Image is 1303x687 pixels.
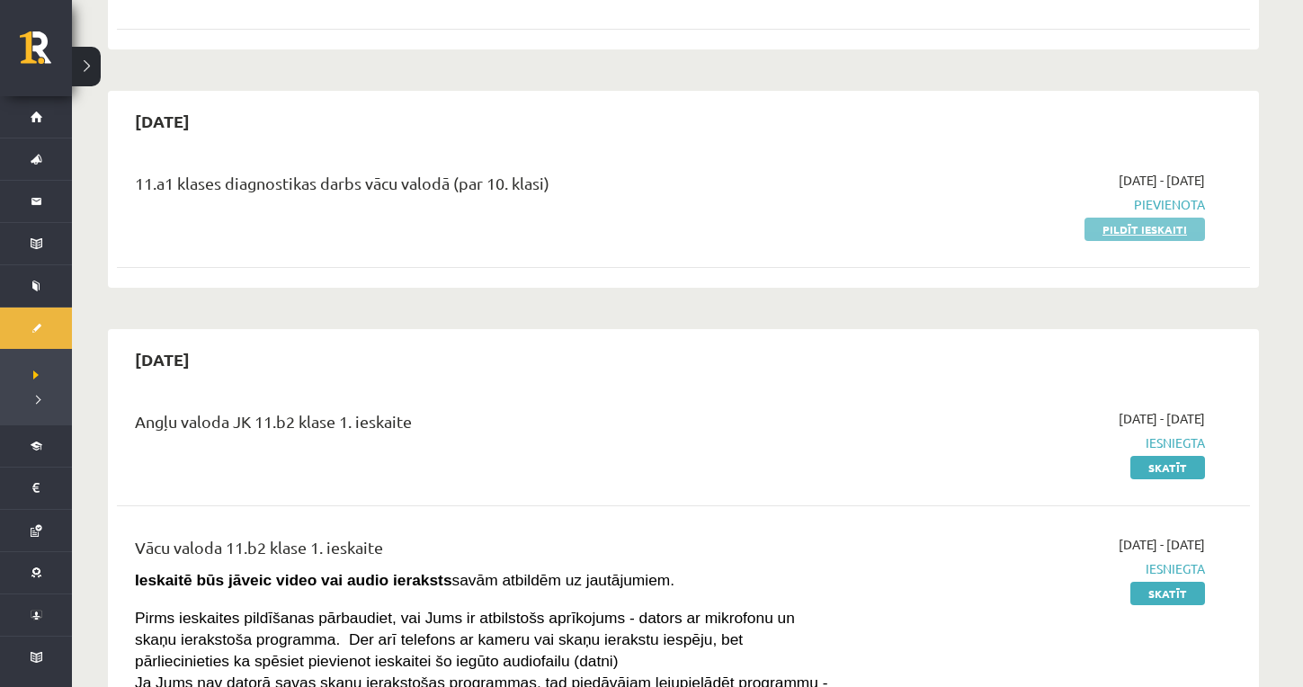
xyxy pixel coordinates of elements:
[866,559,1205,578] span: Iesniegta
[117,338,208,380] h2: [DATE]
[20,31,72,76] a: Rīgas 1. Tālmācības vidusskola
[1119,535,1205,554] span: [DATE] - [DATE]
[117,100,208,142] h2: [DATE]
[1130,582,1205,605] a: Skatīt
[1130,456,1205,479] a: Skatīt
[1084,218,1205,241] a: Pildīt ieskaiti
[1119,409,1205,428] span: [DATE] - [DATE]
[1119,171,1205,190] span: [DATE] - [DATE]
[135,535,839,568] div: Vācu valoda 11.b2 klase 1. ieskaite
[135,609,795,670] span: Pirms ieskaites pildīšanas pārbaudiet, vai Jums ir atbilstošs aprīkojums - dators ar mikrofonu un...
[135,409,839,442] div: Angļu valoda JK 11.b2 klase 1. ieskaite
[135,171,839,204] div: 11.a1 klases diagnostikas darbs vācu valodā (par 10. klasi)
[135,571,452,589] strong: Ieskaitē būs jāveic video vai audio ieraksts
[866,195,1205,214] span: Pievienota
[135,571,674,589] span: savām atbildēm uz jautājumiem.
[866,433,1205,452] span: Iesniegta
